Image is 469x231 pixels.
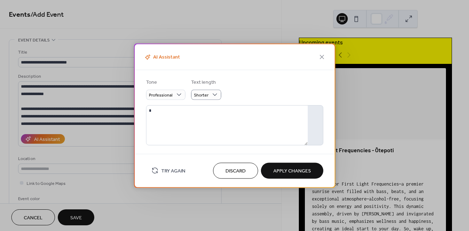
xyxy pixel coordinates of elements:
[213,163,258,178] button: Discard
[273,167,311,175] span: Apply Changes
[194,91,208,99] span: Shorter
[149,91,173,99] span: Professional
[143,53,180,61] span: AI Assistant
[146,165,191,176] button: Try Again
[225,167,246,175] span: Discard
[191,78,220,86] div: Text length
[261,163,323,178] button: Apply Changes
[146,78,184,86] div: Tone
[161,167,185,175] span: Try Again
